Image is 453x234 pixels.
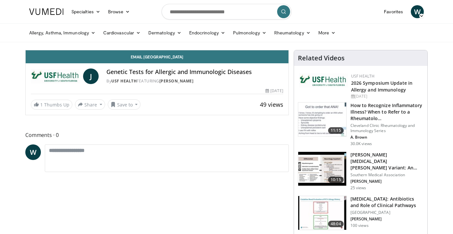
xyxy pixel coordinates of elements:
button: Share [75,99,105,110]
a: Dermatology [144,26,185,39]
h3: [MEDICAL_DATA]: Antibiotics and Role of Clinical Pathways [350,196,423,209]
p: [PERSON_NAME] [350,179,423,184]
p: 100 views [350,223,369,228]
h3: How to Recognize Inflammatory Illness? When to Refer to a Rheumatolo… [350,102,423,122]
p: 25 views [350,185,366,191]
a: Cardiovascular [99,26,144,39]
a: 2026 Symposium Update in Allergy and Immunology [351,80,412,93]
div: [DATE] [351,93,422,99]
img: d92ba53c-81a5-4fe8-a45c-62030a108d01.150x105_q85_crop-smart_upscale.jpg [298,196,346,230]
h4: Related Videos [298,54,345,62]
p: Southern Medical Association [350,172,423,178]
a: More [314,26,339,39]
a: W [411,5,424,18]
a: Browse [104,5,134,18]
h4: Genetic Tests for Allergic and Immunologic Diseases [106,68,283,76]
span: 10:15 [328,177,344,183]
img: 6ba8804a-8538-4002-95e7-a8f8012d4a11.png.150x105_q85_autocrop_double_scale_upscale_version-0.2.jpg [299,73,348,88]
a: USF Health [111,78,137,84]
a: Rheumatology [270,26,314,39]
span: 1 [40,102,43,108]
p: [GEOGRAPHIC_DATA] [350,210,423,215]
a: Pulmonology [229,26,270,39]
h3: [PERSON_NAME][MEDICAL_DATA][PERSON_NAME] Variant: An Anti-GQ1b Antibody Positive Patie… [350,152,423,171]
span: 49 views [260,101,283,108]
div: [DATE] [265,88,283,94]
p: Cleveland Clinic Rheumatology and Immunology Series [350,123,423,133]
a: Email [GEOGRAPHIC_DATA] [26,50,288,63]
button: Save to [108,99,141,110]
div: By FEATURING [106,78,283,84]
a: J [83,68,99,84]
a: Favorites [380,5,407,18]
a: W [25,144,41,160]
img: VuMedi Logo [29,8,64,15]
input: Search topics, interventions [162,4,291,19]
a: USF Health [351,73,375,79]
a: Endocrinology [185,26,229,39]
span: 48:04 [328,221,344,227]
a: 48:04 [MEDICAL_DATA]: Antibiotics and Role of Clinical Pathways [GEOGRAPHIC_DATA] [PERSON_NAME] 1... [298,196,423,230]
img: 48453a70-5670-44db-b11a-edfdc2b4e853.150x105_q85_crop-smart_upscale.jpg [298,152,346,186]
a: [PERSON_NAME] [159,78,194,84]
a: 10:15 [PERSON_NAME][MEDICAL_DATA][PERSON_NAME] Variant: An Anti-GQ1b Antibody Positive Patie… Sou... [298,152,423,191]
a: 11:15 How to Recognize Inflammatory Illness? When to Refer to a Rheumatolo… Cleveland Clinic Rheu... [298,102,423,146]
img: 5cecf4a9-46a2-4e70-91ad-1322486e7ee4.150x105_q85_crop-smart_upscale.jpg [298,103,346,136]
span: 11:15 [328,127,344,134]
a: Specialties [67,5,104,18]
a: 1 Thumbs Up [31,100,72,110]
span: Comments 0 [25,131,289,139]
p: [PERSON_NAME] [350,216,423,222]
img: USF Health [31,68,80,84]
a: Allergy, Asthma, Immunology [25,26,99,39]
p: 30.0K views [350,141,372,146]
p: A. Brown [350,135,423,140]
